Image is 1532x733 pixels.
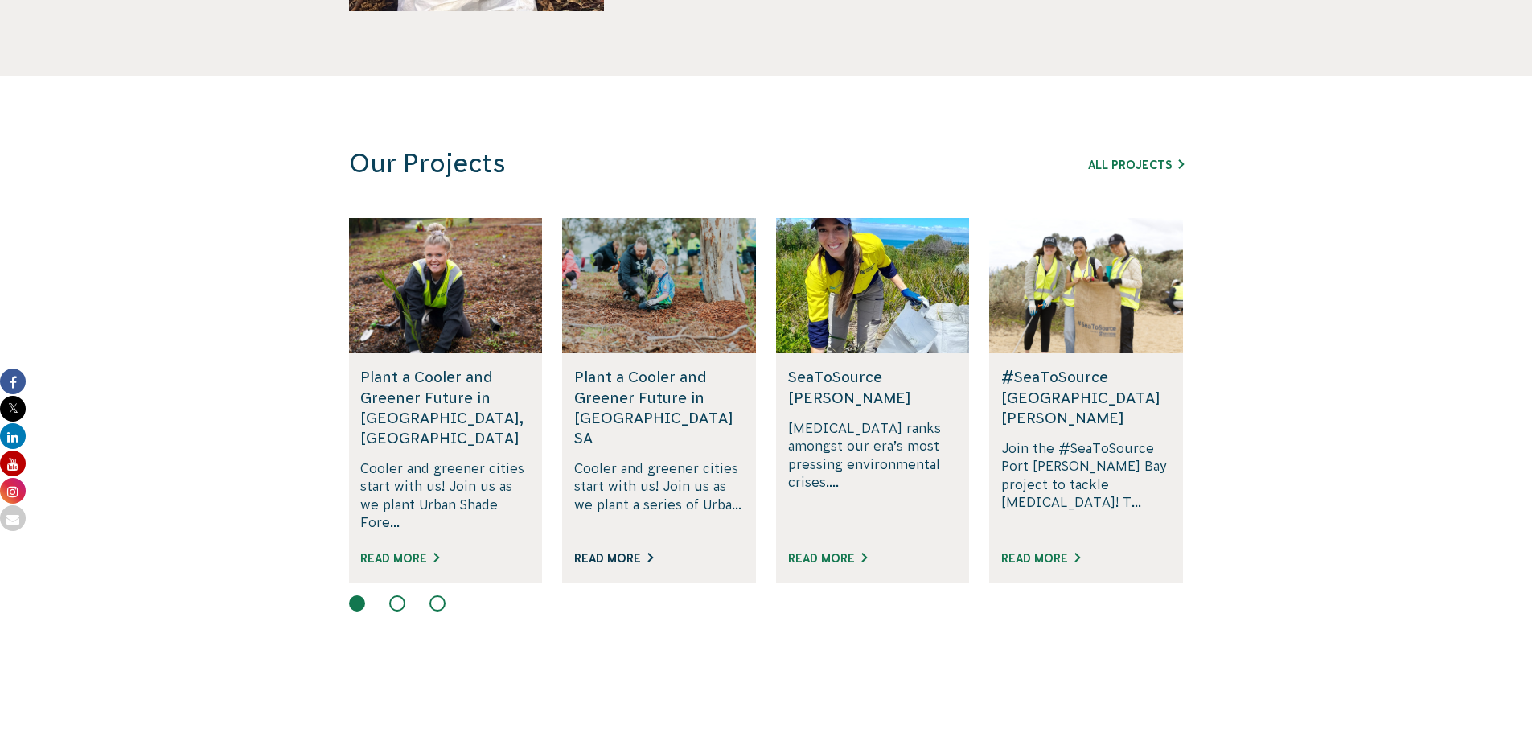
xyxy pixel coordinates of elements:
h5: Plant a Cooler and Greener Future in [GEOGRAPHIC_DATA], [GEOGRAPHIC_DATA] [360,367,530,448]
p: [MEDICAL_DATA] ranks amongst our era’s most pressing environmental crises.... [788,419,958,532]
a: Read More [788,552,867,565]
a: Read More [574,552,653,565]
h5: Plant a Cooler and Greener Future in [GEOGRAPHIC_DATA] SA [574,367,744,448]
a: Read More [360,552,439,565]
p: Cooler and greener cities start with us! Join us as we plant Urban Shade Fore... [360,459,530,532]
p: Cooler and greener cities start with us! Join us as we plant a series of Urba... [574,459,744,532]
p: Join the #SeaToSource Port [PERSON_NAME] Bay project to tackle [MEDICAL_DATA]! T... [1001,439,1171,532]
h5: #SeaToSource [GEOGRAPHIC_DATA][PERSON_NAME] [1001,367,1171,428]
h5: SeaToSource [PERSON_NAME] [788,367,958,407]
a: Read More [1001,552,1080,565]
h3: Our Projects [349,148,967,179]
a: All Projects [1088,159,1184,171]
